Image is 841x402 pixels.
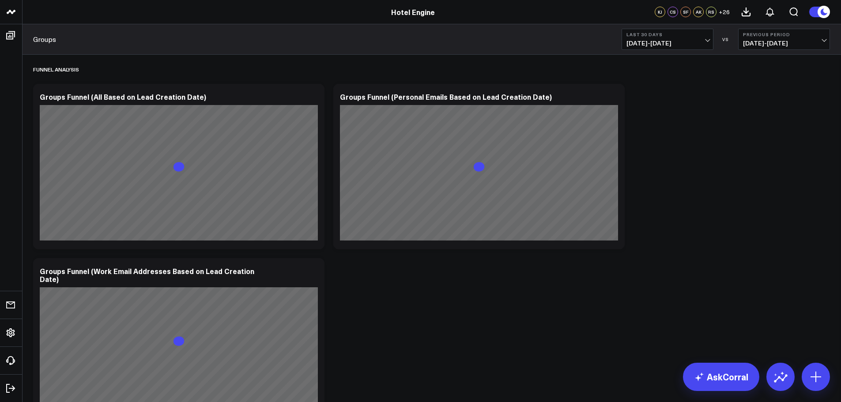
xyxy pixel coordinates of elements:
[718,37,734,42] div: VS
[680,7,691,17] div: SF
[33,34,56,44] a: Groups
[33,59,79,79] div: Funnel Analysis
[743,40,825,47] span: [DATE] - [DATE]
[668,7,678,17] div: CS
[743,32,825,37] b: Previous Period
[40,266,254,284] div: Groups Funnel (Work Email Addresses Based on Lead Creation Date)
[622,29,713,50] button: Last 30 Days[DATE]-[DATE]
[683,363,759,391] a: AskCorral
[738,29,830,50] button: Previous Period[DATE]-[DATE]
[706,7,717,17] div: RS
[340,92,552,101] div: Groups Funnel (Personal Emails Based on Lead Creation Date)
[3,380,19,396] a: Log Out
[626,32,709,37] b: Last 30 Days
[391,7,435,17] a: Hotel Engine
[40,92,206,101] div: Groups Funnel (All Based on Lead Creation Date)
[693,7,704,17] div: AK
[719,7,730,17] button: +26
[626,40,709,47] span: [DATE] - [DATE]
[719,9,730,15] span: + 26
[655,7,665,17] div: KJ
